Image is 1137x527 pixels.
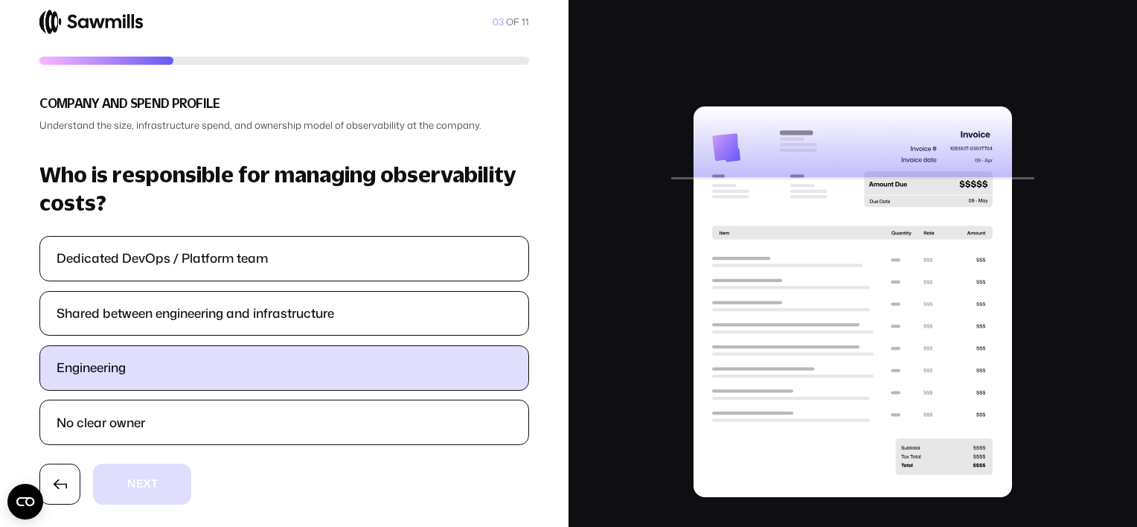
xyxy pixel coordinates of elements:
img: progressImage.svg [712,129,994,476]
button: Open CMP widget [7,484,43,520]
span: 03 [493,15,504,28]
span: OF [504,15,522,28]
label: No clear owner [40,400,528,444]
label: Shared between engineering and infrastructure [40,292,528,336]
label: Dedicated DevOps / Platform team [40,237,528,281]
button: Previous question [39,464,80,505]
span: 11 [522,15,529,28]
h3: Who is responsible for managing observability costs? [39,160,528,217]
label: Engineering [40,346,528,390]
p: Understand the size, infrastructure spend, and ownership model of observability at the company. [39,120,528,132]
h2: Company and Spend Profile [39,93,528,115]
